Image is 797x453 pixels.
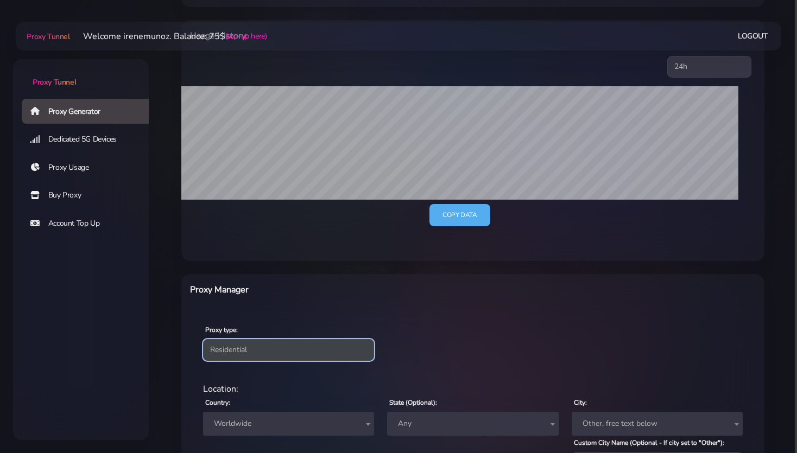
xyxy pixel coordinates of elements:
span: Other, free text below [578,416,736,431]
a: (top-up here) [225,30,267,42]
a: Proxy Tunnel [13,59,149,88]
label: City: [574,398,587,407]
span: Other, free text below [572,412,743,436]
a: Proxy Tunnel [24,28,69,45]
a: Proxy Generator [22,99,157,124]
a: Logout [738,26,768,46]
iframe: Webchat Widget [637,276,783,439]
a: Dedicated 5G Devices [22,127,157,152]
a: Account Top Up [22,211,157,236]
span: Worldwide [210,416,368,431]
li: Welcome irenemunoz. Balance: 75$ [70,30,267,43]
a: Proxy Usage [22,155,157,180]
h6: Proxy Manager [190,283,515,297]
span: Any [387,412,558,436]
label: Country: [205,398,230,407]
a: Buy Proxy [22,183,157,208]
span: Worldwide [203,412,374,436]
div: Location: [197,382,749,395]
label: State (Optional): [389,398,437,407]
label: Proxy type: [205,325,238,335]
a: Copy data [429,204,490,226]
label: Custom City Name (Optional - If city set to "Other"): [574,438,724,448]
span: Proxy Tunnel [33,77,76,87]
span: Proxy Tunnel [27,31,69,42]
span: Any [394,416,552,431]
